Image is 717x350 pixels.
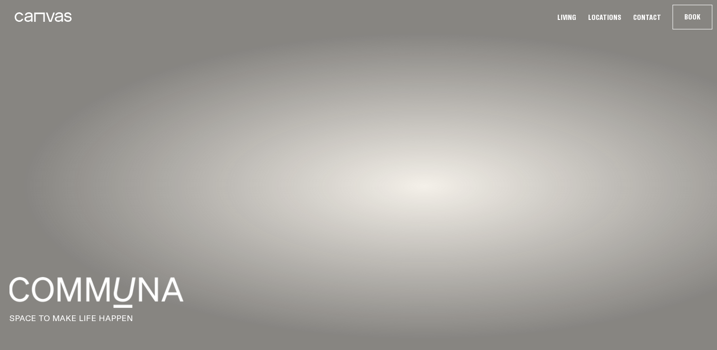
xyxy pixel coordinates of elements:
a: Contact [630,12,664,22]
img: f04c9ce801152f45bcdbb394012f34b369c57f26-4501x793.png [9,277,183,308]
a: Living [554,12,579,22]
p: SPACE TO MAKE LIFE HAPPEN [9,313,708,324]
button: Book [673,5,712,29]
a: Locations [585,12,624,22]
